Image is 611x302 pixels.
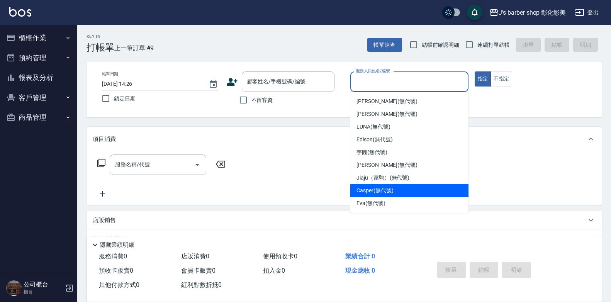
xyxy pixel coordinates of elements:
[102,71,118,77] label: 帳單日期
[3,28,74,48] button: 櫃檯作業
[181,281,222,288] span: 紅利點數折抵 0
[467,5,482,20] button: save
[356,187,393,195] span: Casper (無代號)
[100,241,134,249] p: 隱藏業績明細
[263,253,297,260] span: 使用預收卡 0
[9,7,31,17] img: Logo
[356,97,418,105] span: [PERSON_NAME] (無代號)
[204,75,222,93] button: Choose date, selected date is 2025-09-07
[475,71,491,87] button: 指定
[356,68,390,74] label: 服務人員姓名/編號
[114,43,154,53] span: 上一筆訂單:#9
[93,135,116,143] p: 項目消費
[99,281,139,288] span: 其他付款方式 0
[345,267,375,274] span: 現金應收 0
[356,148,387,156] span: 芋圓 (無代號)
[6,280,22,296] img: Person
[24,288,63,295] p: 櫃台
[93,235,122,243] p: 預收卡販賣
[114,95,136,103] span: 鎖定日期
[181,267,216,274] span: 會員卡販賣 0
[87,34,114,39] h2: Key In
[191,159,204,171] button: Open
[367,38,402,52] button: 帳單速查
[356,110,418,118] span: [PERSON_NAME] (無代號)
[181,253,209,260] span: 店販消費 0
[87,42,114,53] h3: 打帳單
[477,41,510,49] span: 連續打單結帳
[356,199,385,207] span: Eva (無代號)
[263,267,285,274] span: 扣入金 0
[3,107,74,127] button: 商品管理
[356,174,409,182] span: Jiaju（家駒） (無代號)
[486,5,569,20] button: J’s barber shop 彰化彰美
[345,253,375,260] span: 業績合計 0
[24,281,63,288] h5: 公司櫃台
[356,123,390,131] span: LUNA (無代號)
[3,88,74,108] button: 客戶管理
[572,5,602,20] button: 登出
[3,68,74,88] button: 報表及分析
[87,211,602,229] div: 店販銷售
[499,8,566,17] div: J’s barber shop 彰化彰美
[87,127,602,151] div: 項目消費
[93,216,116,224] p: 店販銷售
[99,267,133,274] span: 預收卡販賣 0
[87,229,602,248] div: 預收卡販賣
[102,78,201,90] input: YYYY/MM/DD hh:mm
[251,96,273,104] span: 不留客資
[490,71,512,87] button: 不指定
[356,136,392,144] span: Edison (無代號)
[3,48,74,68] button: 預約管理
[356,161,418,169] span: [PERSON_NAME] (無代號)
[99,253,127,260] span: 服務消費 0
[422,41,460,49] span: 結帳前確認明細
